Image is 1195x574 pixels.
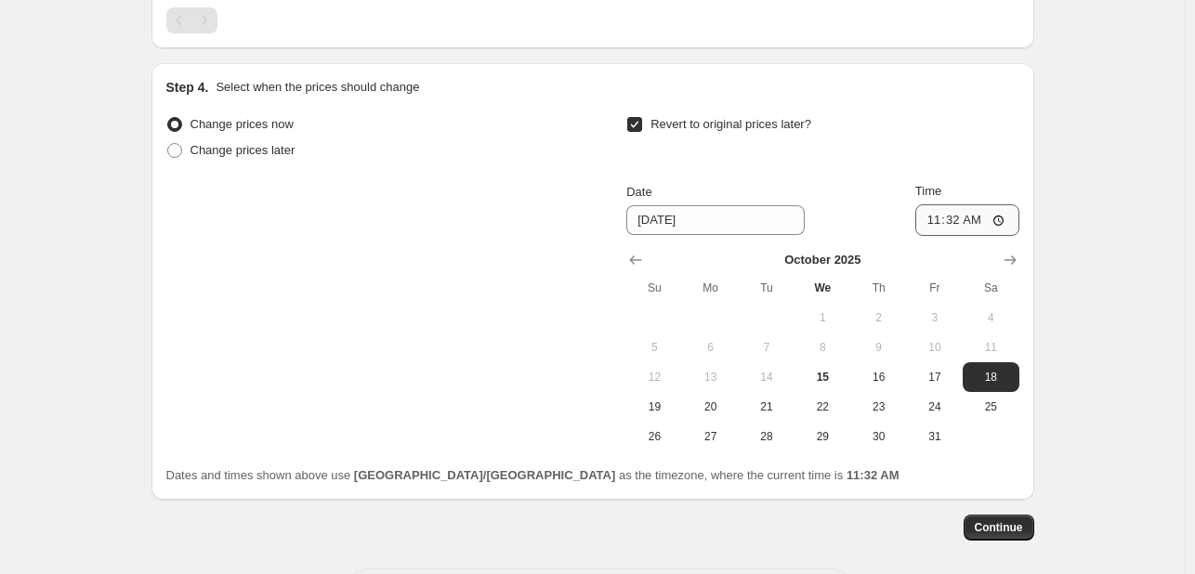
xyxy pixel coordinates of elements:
[746,429,787,444] span: 28
[914,399,955,414] span: 24
[794,392,850,422] button: Wednesday October 22 2025
[858,399,899,414] span: 23
[683,392,739,422] button: Monday October 20 2025
[794,273,850,303] th: Wednesday
[802,310,843,325] span: 1
[963,333,1018,362] button: Saturday October 11 2025
[970,340,1011,355] span: 11
[850,273,906,303] th: Thursday
[690,399,731,414] span: 20
[847,468,900,482] b: 11:32 AM
[354,468,615,482] b: [GEOGRAPHIC_DATA]/[GEOGRAPHIC_DATA]
[850,333,906,362] button: Thursday October 9 2025
[914,340,955,355] span: 10
[739,362,794,392] button: Tuesday October 14 2025
[683,333,739,362] button: Monday October 6 2025
[690,370,731,385] span: 13
[623,247,649,273] button: Show previous month, September 2025
[634,370,675,385] span: 12
[907,303,963,333] button: Friday October 3 2025
[794,303,850,333] button: Wednesday October 1 2025
[914,310,955,325] span: 3
[216,78,419,97] p: Select when the prices should change
[190,143,295,157] span: Change prices later
[166,468,900,482] span: Dates and times shown above use as the timezone, where the current time is
[166,7,217,33] nav: Pagination
[802,429,843,444] span: 29
[970,280,1011,295] span: Sa
[683,422,739,451] button: Monday October 27 2025
[190,117,294,131] span: Change prices now
[907,392,963,422] button: Friday October 24 2025
[963,362,1018,392] button: Saturday October 18 2025
[739,273,794,303] th: Tuesday
[794,422,850,451] button: Wednesday October 29 2025
[626,362,682,392] button: Sunday October 12 2025
[626,205,805,235] input: 10/15/2025
[634,399,675,414] span: 19
[963,273,1018,303] th: Saturday
[907,422,963,451] button: Friday October 31 2025
[626,273,682,303] th: Sunday
[970,370,1011,385] span: 18
[626,333,682,362] button: Sunday October 5 2025
[794,362,850,392] button: Today Wednesday October 15 2025
[850,362,906,392] button: Thursday October 16 2025
[975,520,1023,535] span: Continue
[690,280,731,295] span: Mo
[683,362,739,392] button: Monday October 13 2025
[915,204,1019,236] input: 12:00
[634,280,675,295] span: Su
[858,370,899,385] span: 16
[626,392,682,422] button: Sunday October 19 2025
[634,340,675,355] span: 5
[907,273,963,303] th: Friday
[746,280,787,295] span: Tu
[858,310,899,325] span: 2
[858,280,899,295] span: Th
[802,370,843,385] span: 15
[858,429,899,444] span: 30
[690,340,731,355] span: 6
[850,303,906,333] button: Thursday October 2 2025
[802,399,843,414] span: 22
[915,184,941,198] span: Time
[794,333,850,362] button: Wednesday October 8 2025
[963,392,1018,422] button: Saturday October 25 2025
[739,392,794,422] button: Tuesday October 21 2025
[739,333,794,362] button: Tuesday October 7 2025
[683,273,739,303] th: Monday
[626,185,651,199] span: Date
[850,392,906,422] button: Thursday October 23 2025
[850,422,906,451] button: Thursday October 30 2025
[626,422,682,451] button: Sunday October 26 2025
[907,333,963,362] button: Friday October 10 2025
[914,370,955,385] span: 17
[746,399,787,414] span: 21
[997,247,1023,273] button: Show next month, November 2025
[746,370,787,385] span: 14
[746,340,787,355] span: 7
[690,429,731,444] span: 27
[802,280,843,295] span: We
[634,429,675,444] span: 26
[914,280,955,295] span: Fr
[739,422,794,451] button: Tuesday October 28 2025
[802,340,843,355] span: 8
[970,310,1011,325] span: 4
[907,362,963,392] button: Friday October 17 2025
[858,340,899,355] span: 9
[963,303,1018,333] button: Saturday October 4 2025
[970,399,1011,414] span: 25
[964,515,1034,541] button: Continue
[166,78,209,97] h2: Step 4.
[650,117,811,131] span: Revert to original prices later?
[914,429,955,444] span: 31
